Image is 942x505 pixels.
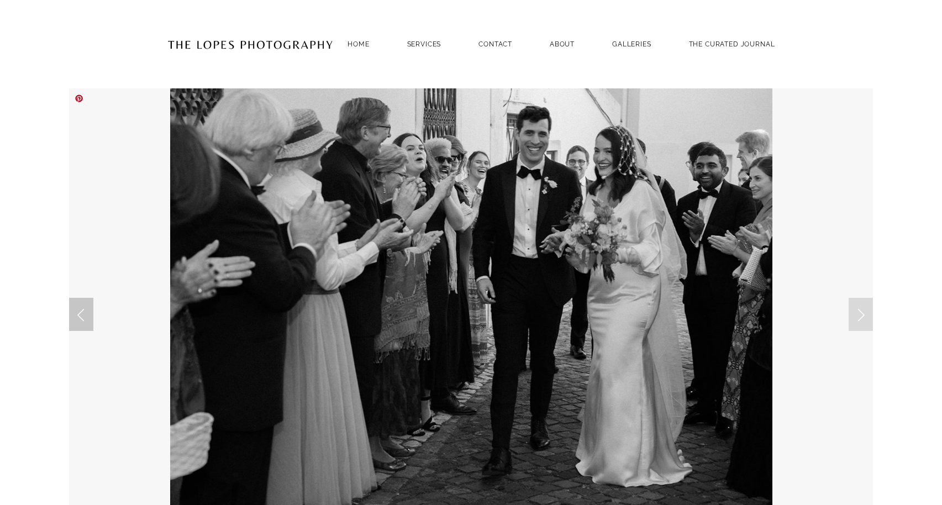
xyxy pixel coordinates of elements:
a: Contact [478,36,512,51]
a: THE CURATED JOURNAL [689,36,775,51]
a: ABOUT [550,36,575,51]
a: Pin it! [75,94,83,103]
a: SERVICES [407,40,441,48]
img: Portugal Wedding Photographer | The Lopes Photography [167,17,333,71]
a: Previous Slide [69,298,93,331]
a: Next Slide [849,298,873,331]
a: GALLERIES [612,36,651,51]
a: Home [348,36,369,51]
